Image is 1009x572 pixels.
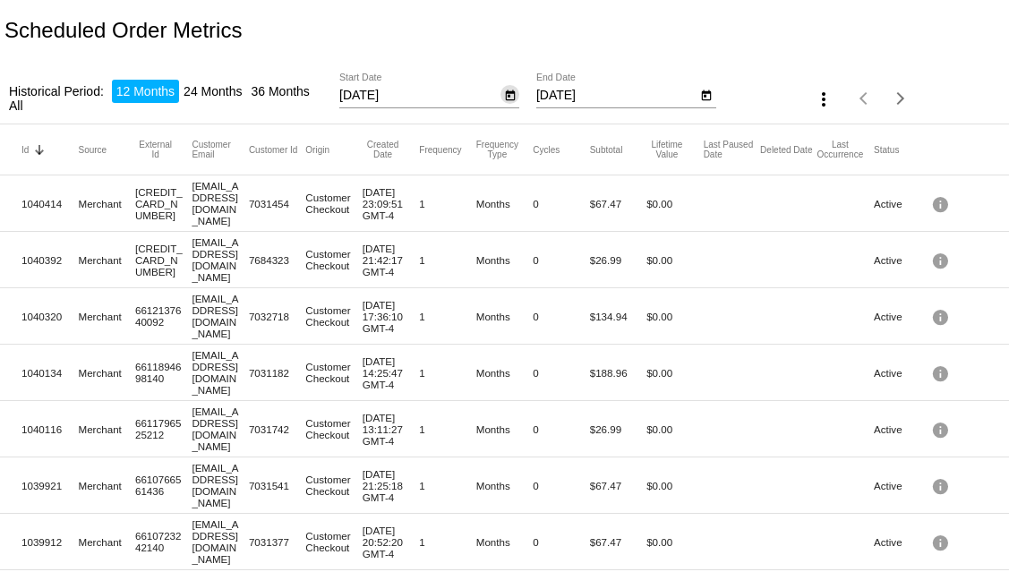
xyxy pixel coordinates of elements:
[646,193,703,214] mat-cell: $0.00
[192,288,248,344] mat-cell: [EMAIL_ADDRESS][DOMAIN_NAME]
[590,419,646,440] mat-cell: $26.99
[419,306,475,327] mat-cell: 1
[931,303,953,330] mat-icon: info
[931,190,953,218] mat-icon: info
[249,363,305,383] mat-cell: 7031182
[874,144,899,155] button: Change sorting for Status
[874,475,930,496] mat-cell: Active
[590,250,646,270] mat-cell: $26.99
[192,457,248,513] mat-cell: [EMAIL_ADDRESS][DOMAIN_NAME]
[874,306,930,327] mat-cell: Active
[135,356,192,388] mat-cell: 6611894698140
[817,140,864,159] button: Change sorting for LastOccurrenceUtc
[249,475,305,496] mat-cell: 7031541
[476,419,533,440] mat-cell: Months
[21,193,78,214] mat-cell: 1040414
[135,300,192,332] mat-cell: 6612137640092
[305,413,362,445] mat-cell: CustomerCheckout
[78,475,134,496] mat-cell: Merchant
[4,18,242,43] h2: Scheduled Order Metrics
[135,413,192,445] mat-cell: 6611796525212
[249,419,305,440] mat-cell: 7031742
[646,306,703,327] mat-cell: $0.00
[476,306,533,327] mat-cell: Months
[874,250,930,270] mat-cell: Active
[419,193,475,214] mat-cell: 1
[135,469,192,501] mat-cell: 6610766561436
[500,85,519,104] button: Open calendar
[363,464,419,508] mat-cell: [DATE] 21:25:18 GMT-4
[590,363,646,383] mat-cell: $188.96
[192,140,248,159] mat-header-cell: Customer Email
[4,94,28,117] li: All
[363,238,419,282] mat-cell: [DATE] 21:42:17 GMT-4
[78,145,134,155] mat-header-cell: Source
[363,407,419,451] mat-cell: [DATE] 13:11:27 GMT-4
[476,475,533,496] mat-cell: Months
[363,295,419,338] mat-cell: [DATE] 17:36:10 GMT-4
[476,363,533,383] mat-cell: Months
[179,80,246,103] li: 24 Months
[646,250,703,270] mat-cell: $0.00
[931,246,953,274] mat-icon: info
[249,193,305,214] mat-cell: 7031454
[697,85,716,104] button: Open calendar
[249,306,305,327] mat-cell: 7032718
[533,193,589,214] mat-cell: 0
[78,363,134,383] mat-cell: Merchant
[533,419,589,440] mat-cell: 0
[78,532,134,552] mat-cell: Merchant
[192,345,248,400] mat-cell: [EMAIL_ADDRESS][DOMAIN_NAME]
[363,351,419,395] mat-cell: [DATE] 14:25:47 GMT-4
[21,419,78,440] mat-cell: 1040116
[419,363,475,383] mat-cell: 1
[883,81,919,116] button: Next page
[646,419,703,440] mat-cell: $0.00
[646,140,687,159] button: Change sorting for LifetimeValue
[590,144,623,155] button: Change sorting for Subtotal
[21,363,78,383] mat-cell: 1040134
[78,193,134,214] mat-cell: Merchant
[363,140,403,159] button: Change sorting for CreatedUtc
[249,145,305,155] mat-header-cell: Customer Id
[78,419,134,440] mat-cell: Merchant
[249,250,305,270] mat-cell: 7684323
[476,532,533,552] mat-cell: Months
[192,401,248,457] mat-cell: [EMAIL_ADDRESS][DOMAIN_NAME]
[305,300,362,332] mat-cell: CustomerCheckout
[112,80,179,103] li: 12 Months
[813,89,834,110] mat-icon: more_vert
[760,145,817,155] mat-header-cell: Deleted Date
[931,472,953,499] mat-icon: info
[135,182,192,226] mat-cell: [CREDIT_CARD_NUMBER]
[533,306,589,327] mat-cell: 0
[78,250,134,270] mat-cell: Merchant
[363,520,419,564] mat-cell: [DATE] 20:52:20 GMT-4
[533,144,560,155] button: Change sorting for Cycles
[533,475,589,496] mat-cell: 0
[931,359,953,387] mat-icon: info
[533,250,589,270] mat-cell: 0
[704,140,760,159] mat-header-cell: Last Paused Date
[419,419,475,440] mat-cell: 1
[533,363,589,383] mat-cell: 0
[135,238,192,282] mat-cell: [CREDIT_CARD_NUMBER]
[249,532,305,552] mat-cell: 7031377
[590,306,646,327] mat-cell: $134.94
[135,525,192,558] mat-cell: 6610723242140
[246,80,313,103] li: 36 Months
[78,306,134,327] mat-cell: Merchant
[363,182,419,226] mat-cell: [DATE] 23:09:51 GMT-4
[646,532,703,552] mat-cell: $0.00
[305,356,362,388] mat-cell: CustomerCheckout
[874,363,930,383] mat-cell: Active
[21,250,78,270] mat-cell: 1040392
[305,187,362,219] mat-cell: CustomerCheckout
[646,363,703,383] mat-cell: $0.00
[419,144,461,155] button: Change sorting for Frequency
[192,175,248,231] mat-cell: [EMAIL_ADDRESS][DOMAIN_NAME]
[305,469,362,501] mat-cell: CustomerCheckout
[419,250,475,270] mat-cell: 1
[305,243,362,276] mat-cell: CustomerCheckout
[21,306,78,327] mat-cell: 1040320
